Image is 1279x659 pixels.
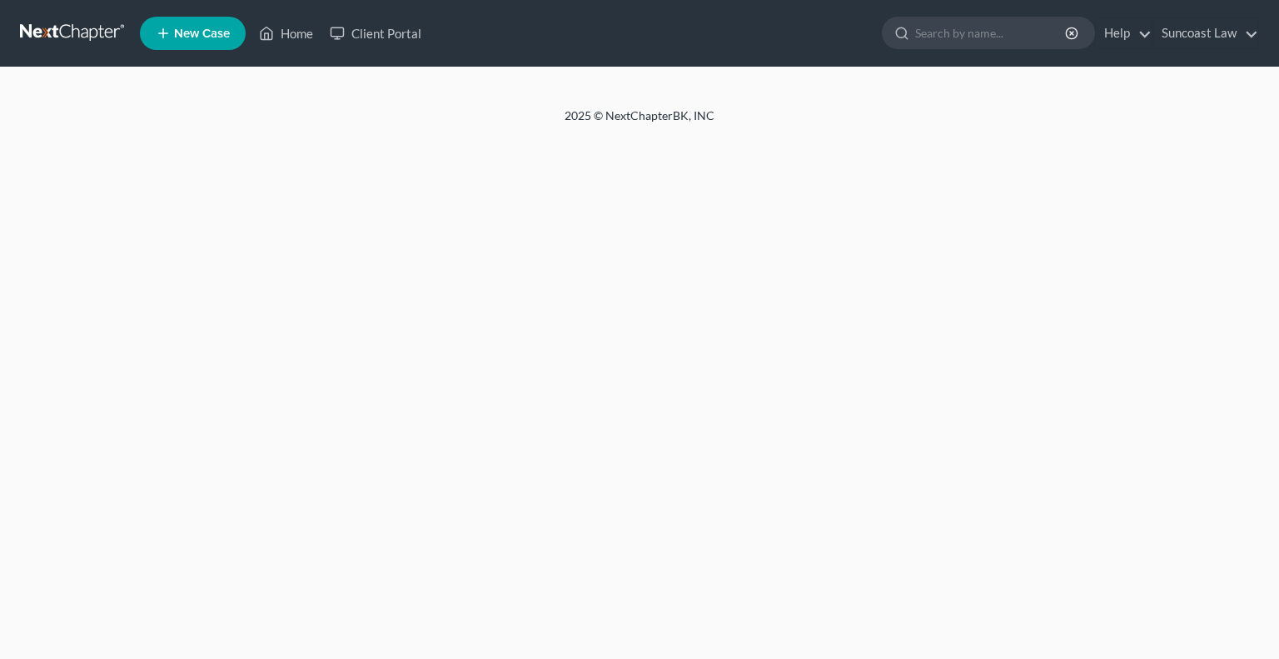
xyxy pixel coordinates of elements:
span: New Case [174,27,230,40]
a: Help [1096,18,1152,48]
a: Suncoast Law [1153,18,1258,48]
a: Home [251,18,321,48]
div: 2025 © NextChapterBK, INC [165,107,1114,137]
a: Client Portal [321,18,430,48]
input: Search by name... [915,17,1067,48]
